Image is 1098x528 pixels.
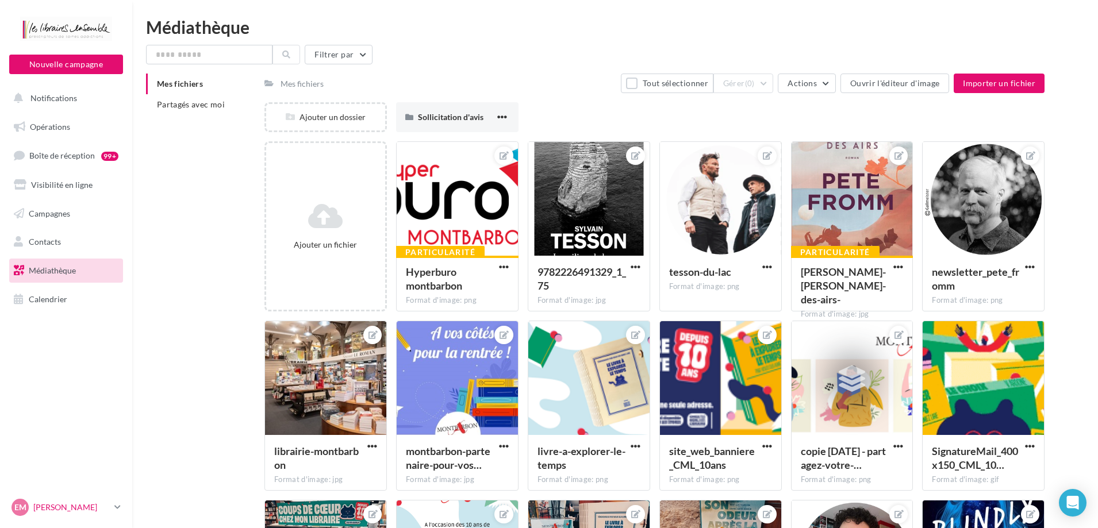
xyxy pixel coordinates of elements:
[157,79,203,88] span: Mes fichiers
[669,475,772,485] div: Format d'image: png
[954,74,1045,93] button: Importer un fichier
[7,202,125,226] a: Campagnes
[932,445,1018,471] span: SignatureMail_400x150_CML_10ans
[146,18,1084,36] div: Médiathèque
[29,265,76,275] span: Médiathèque
[30,93,77,103] span: Notifications
[406,265,462,292] span: Hyperburo montbarbon
[396,246,485,259] div: Particularité
[406,295,509,306] div: Format d'image: png
[1059,489,1087,517] div: Open Intercom Messenger
[418,112,483,122] span: Sollicitation d'avis
[7,86,121,110] button: Notifications
[788,78,816,88] span: Actions
[266,111,385,123] div: Ajouter un dossier
[7,115,125,139] a: Opérations
[932,475,1035,485] div: Format d'image: gif
[274,445,359,471] span: librairie-montbarbon
[7,259,125,283] a: Médiathèque
[7,173,125,197] a: Visibilité en ligne
[669,445,755,471] span: site_web_banniere_CML_10ans
[801,309,904,319] div: Format d'image: jpg
[963,78,1035,88] span: Importer un fichier
[33,502,110,513] p: [PERSON_NAME]
[669,282,772,292] div: Format d'image: png
[9,55,123,74] button: Nouvelle campagne
[669,265,731,278] span: tesson-du-lac
[538,265,626,292] span: 9782226491329_1_75
[29,151,95,160] span: Boîte de réception
[713,74,774,93] button: Gérer(0)
[9,496,123,518] a: EM [PERSON_NAME]
[801,265,886,306] span: fromm-pete-imperatrice-des-airs-
[538,475,640,485] div: Format d'image: png
[14,502,26,513] span: EM
[29,208,70,218] span: Campagnes
[406,445,490,471] span: montbarbon-partenaire-pour-vos-prescriptions-scolaires
[281,78,324,90] div: Mes fichiers
[101,152,118,161] div: 99+
[30,122,70,132] span: Opérations
[932,265,1019,292] span: newsletter_pete_fromm
[29,294,67,304] span: Calendrier
[778,74,835,93] button: Actions
[305,45,373,64] button: Filtrer par
[7,143,125,168] a: Boîte de réception99+
[801,475,904,485] div: Format d'image: png
[801,445,886,471] span: copie 27-05-2025 - partagez-votre-opinion_
[932,295,1035,306] div: Format d'image: png
[621,74,713,93] button: Tout sélectionner
[538,295,640,306] div: Format d'image: jpg
[7,230,125,254] a: Contacts
[791,246,880,259] div: Particularité
[157,99,225,109] span: Partagés avec moi
[538,445,625,471] span: livre-a-explorer-le-temps
[274,475,377,485] div: Format d'image: jpg
[31,180,93,190] span: Visibilité en ligne
[7,287,125,311] a: Calendrier
[840,74,949,93] button: Ouvrir l'éditeur d'image
[29,237,61,246] span: Contacts
[745,79,755,88] span: (0)
[271,239,381,250] div: Ajouter un fichier
[406,475,509,485] div: Format d'image: jpg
